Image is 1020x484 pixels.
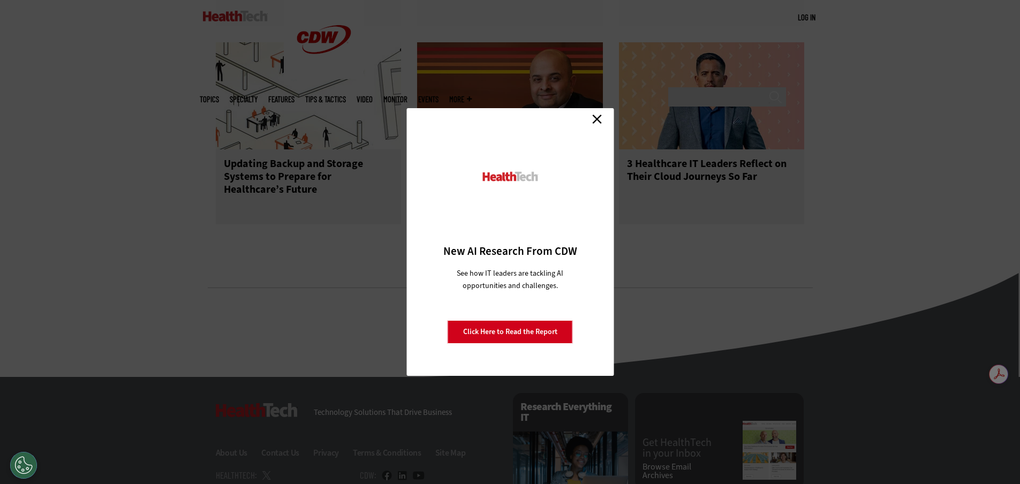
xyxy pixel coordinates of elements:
h3: New AI Research From CDW [425,244,595,259]
a: Click Here to Read the Report [448,320,573,344]
a: Close [589,111,605,127]
img: HealthTech_0.png [481,171,539,182]
p: See how IT leaders are tackling AI opportunities and challenges. [444,267,576,292]
div: Cookies Settings [10,452,37,479]
button: Open Preferences [10,452,37,479]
